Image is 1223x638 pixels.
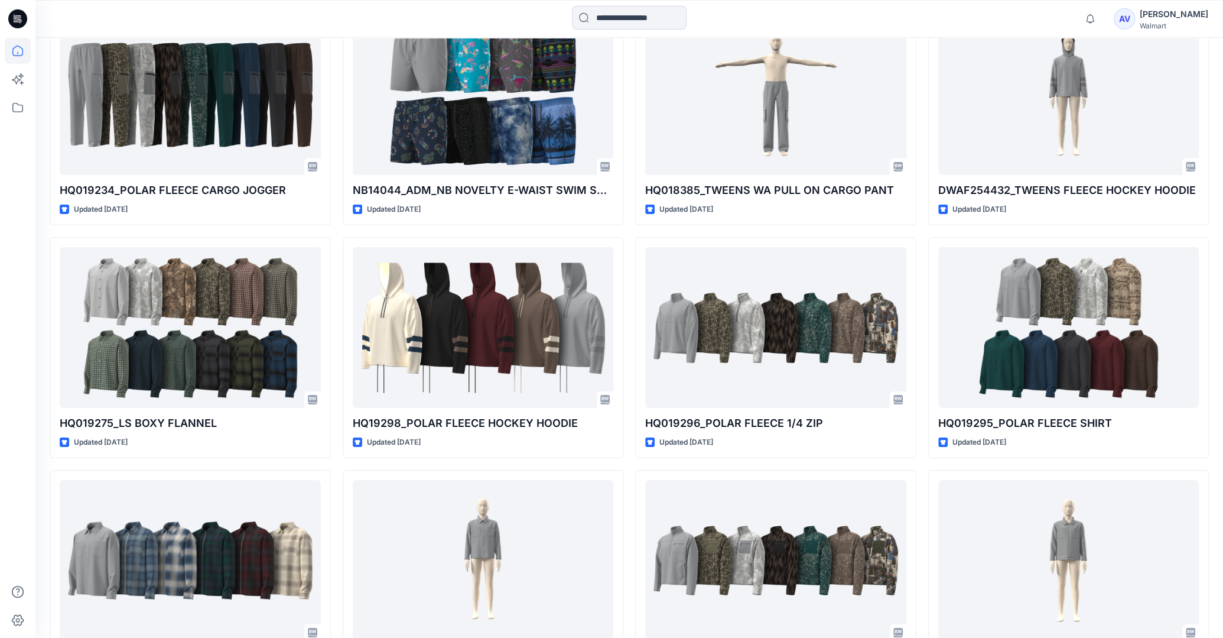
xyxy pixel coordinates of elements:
[659,203,713,216] p: Updated [DATE]
[353,182,614,199] p: NB14044_ADM_NB NOVELTY E-WAIST SWIM SHORT
[353,415,614,432] p: HQ19298_POLAR FLEECE HOCKEY HOODIE
[74,203,128,216] p: Updated [DATE]
[659,436,713,449] p: Updated [DATE]
[353,14,614,174] a: NB14044_ADM_NB NOVELTY E-WAIST SWIM SHORT
[645,247,906,407] a: HQ019296_POLAR FLEECE 1/4 ZIP
[60,247,321,407] a: HQ019275_LS BOXY FLANNEL
[1114,8,1135,30] div: AV
[367,436,421,449] p: Updated [DATE]
[367,203,421,216] p: Updated [DATE]
[952,203,1006,216] p: Updated [DATE]
[60,14,321,174] a: HQ019234_POLAR FLEECE CARGO JOGGER
[60,415,321,432] p: HQ019275_LS BOXY FLANNEL
[938,247,1199,407] a: HQ019295_POLAR FLEECE SHIRT
[74,436,128,449] p: Updated [DATE]
[938,14,1199,174] a: DWAF254432_TWEENS FLEECE HOCKEY HOODIE
[645,14,906,174] a: HQ018385_TWEENS WA PULL ON CARGO PANT
[1140,7,1208,21] div: [PERSON_NAME]
[60,182,321,199] p: HQ019234_POLAR FLEECE CARGO JOGGER
[952,436,1006,449] p: Updated [DATE]
[938,182,1199,199] p: DWAF254432_TWEENS FLEECE HOCKEY HOODIE
[1140,21,1208,30] div: Walmart
[645,182,906,199] p: HQ018385_TWEENS WA PULL ON CARGO PANT
[645,415,906,432] p: HQ019296_POLAR FLEECE 1/4 ZIP
[353,247,614,407] a: HQ19298_POLAR FLEECE HOCKEY HOODIE
[938,415,1199,432] p: HQ019295_POLAR FLEECE SHIRT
